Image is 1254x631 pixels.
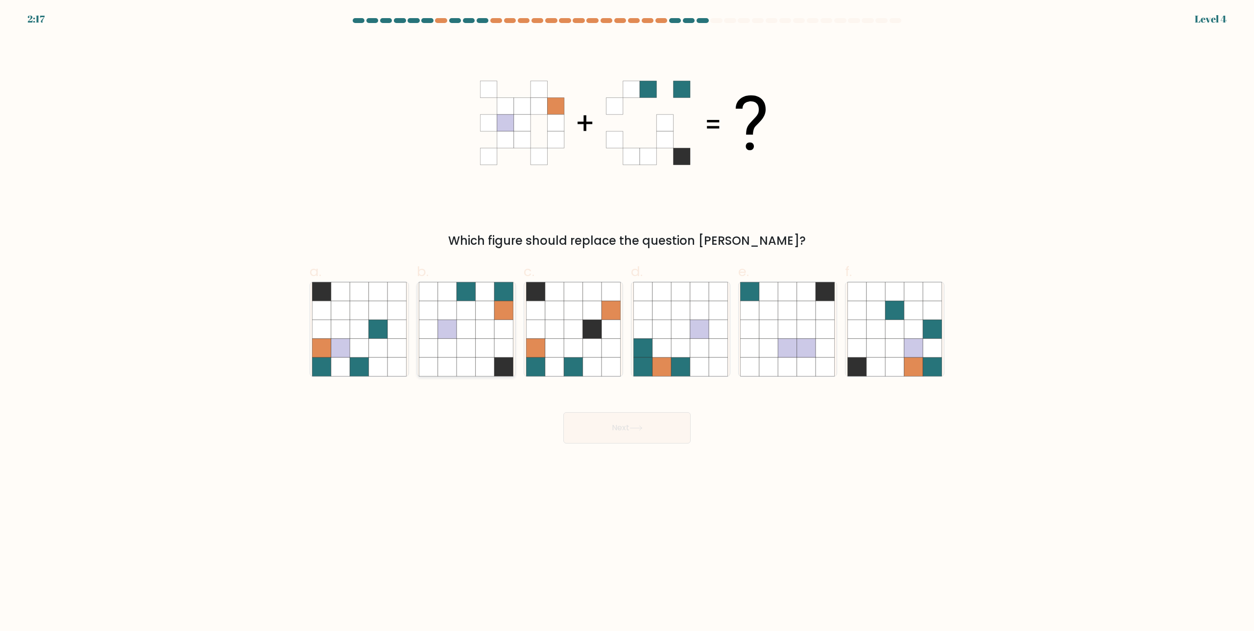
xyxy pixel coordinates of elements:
[524,262,534,281] span: c.
[310,262,321,281] span: a.
[631,262,643,281] span: d.
[315,232,939,250] div: Which figure should replace the question [PERSON_NAME]?
[417,262,429,281] span: b.
[1195,12,1227,26] div: Level 4
[738,262,749,281] span: e.
[845,262,852,281] span: f.
[27,12,45,26] div: 2:17
[563,412,691,444] button: Next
